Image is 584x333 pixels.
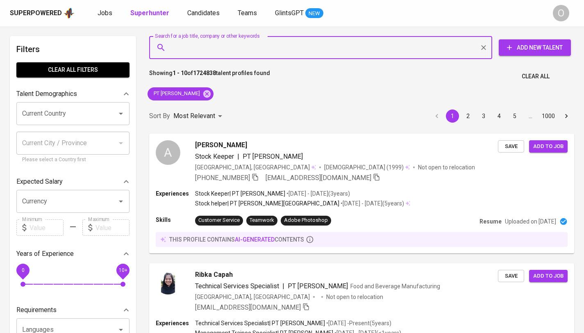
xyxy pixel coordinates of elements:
[522,71,550,82] span: Clear All
[21,267,24,273] span: 0
[187,8,221,18] a: Candidates
[16,246,130,262] div: Years of Experience
[498,140,524,153] button: Save
[169,235,304,244] p: this profile contains contents
[266,174,371,182] span: [EMAIL_ADDRESS][DOMAIN_NAME]
[10,7,75,19] a: Superpoweredapp logo
[339,199,404,208] p: • [DATE] - [DATE] ( 5 years )
[130,8,171,18] a: Superhunter
[350,283,440,290] span: Food and Beverage Manufacturing
[243,153,303,160] span: PT [PERSON_NAME]
[23,65,123,75] span: Clear All filters
[479,217,502,226] p: Resume
[173,109,225,124] div: Most Relevant
[418,163,475,171] p: Not open to relocation
[16,86,130,102] div: Talent Demographics
[325,319,391,327] p: • [DATE] - Present ( 5 years )
[149,69,270,84] p: Showing of talent profiles found
[250,217,274,224] div: Teamwork
[324,163,410,171] div: (1999)
[446,109,459,123] button: page 1
[533,142,564,151] span: Add to job
[326,293,383,301] p: Not open to relocation
[529,270,568,283] button: Add to job
[237,152,239,162] span: |
[560,109,573,123] button: Go to next page
[429,109,574,123] nav: pagination navigation
[461,109,475,123] button: Go to page 2
[148,87,214,100] div: PT [PERSON_NAME]
[529,140,568,153] button: Add to job
[502,142,520,151] span: Save
[193,70,216,76] b: 1724838
[478,42,489,53] button: Clear
[22,156,124,164] p: Please select a Country first
[195,303,301,311] span: [EMAIL_ADDRESS][DOMAIN_NAME]
[156,270,180,294] img: 278f1a32dae39a3caea8e63e74175562.jpg
[156,189,195,198] p: Experiences
[115,108,127,119] button: Open
[282,281,284,291] span: |
[195,163,316,171] div: [GEOGRAPHIC_DATA], [GEOGRAPHIC_DATA]
[288,282,348,290] span: PT [PERSON_NAME]
[198,217,240,224] div: Customer Service
[505,217,556,226] p: Uploaded on [DATE]
[98,8,114,18] a: Jobs
[235,236,275,243] span: AI-generated
[149,134,574,253] a: A[PERSON_NAME]Stock Keeper|PT [PERSON_NAME][GEOGRAPHIC_DATA], [GEOGRAPHIC_DATA][DEMOGRAPHIC_DATA]...
[238,8,259,18] a: Teams
[502,271,520,281] span: Save
[498,270,524,283] button: Save
[508,109,521,123] button: Go to page 5
[195,270,233,280] span: Ribka Capah
[533,271,564,281] span: Add to job
[553,5,569,21] div: O
[173,111,215,121] p: Most Relevant
[275,8,323,18] a: GlintsGPT NEW
[305,9,323,18] span: NEW
[539,109,557,123] button: Go to page 1000
[16,173,130,190] div: Expected Salary
[149,111,170,121] p: Sort By
[98,9,112,17] span: Jobs
[493,109,506,123] button: Go to page 4
[156,140,180,165] div: A
[195,174,250,182] span: [PHONE_NUMBER]
[499,39,571,56] button: Add New Talent
[284,217,328,224] div: Adobe Photoshop
[16,305,57,315] p: Requirements
[30,219,64,236] input: Value
[16,302,130,318] div: Requirements
[130,9,169,17] b: Superhunter
[524,112,537,120] div: …
[195,319,325,327] p: Technical Services Specialist | PT [PERSON_NAME]
[238,9,257,17] span: Teams
[324,163,386,171] span: [DEMOGRAPHIC_DATA]
[195,189,285,198] p: Stock Keeper | PT [PERSON_NAME]
[195,199,339,208] p: Stock helper | PT [PERSON_NAME][GEOGRAPHIC_DATA]
[173,70,187,76] b: 1 - 10
[195,282,279,290] span: Technical Services Specialist
[518,69,553,84] button: Clear All
[156,216,195,224] p: Skills
[64,7,75,19] img: app logo
[16,62,130,78] button: Clear All filters
[187,9,220,17] span: Candidates
[16,43,130,56] h6: Filters
[477,109,490,123] button: Go to page 3
[195,153,234,160] span: Stock Keeper
[115,196,127,207] button: Open
[195,293,310,301] div: [GEOGRAPHIC_DATA], [GEOGRAPHIC_DATA]
[148,90,205,98] span: PT [PERSON_NAME]
[285,189,350,198] p: • [DATE] - [DATE] ( 3 years )
[95,219,130,236] input: Value
[275,9,304,17] span: GlintsGPT
[16,249,74,259] p: Years of Experience
[16,177,63,187] p: Expected Salary
[118,267,127,273] span: 10+
[156,319,195,327] p: Experiences
[505,43,564,53] span: Add New Talent
[195,140,247,150] span: [PERSON_NAME]
[16,89,77,99] p: Talent Demographics
[10,9,62,18] div: Superpowered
